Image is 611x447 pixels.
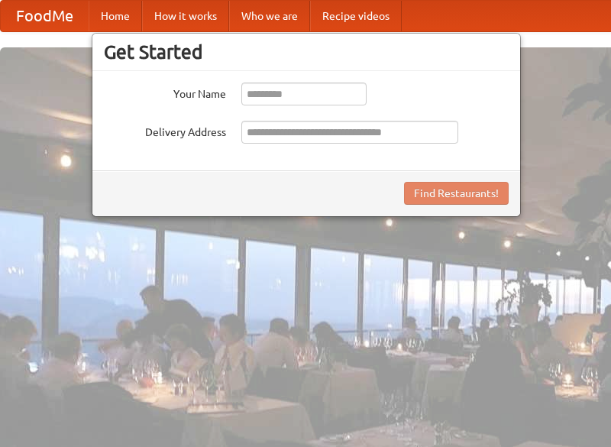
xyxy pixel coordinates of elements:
a: FoodMe [1,1,89,31]
label: Your Name [104,83,226,102]
a: How it works [142,1,229,31]
h3: Get Started [104,40,509,63]
button: Find Restaurants! [404,182,509,205]
label: Delivery Address [104,121,226,140]
a: Recipe videos [310,1,402,31]
a: Who we are [229,1,310,31]
a: Home [89,1,142,31]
